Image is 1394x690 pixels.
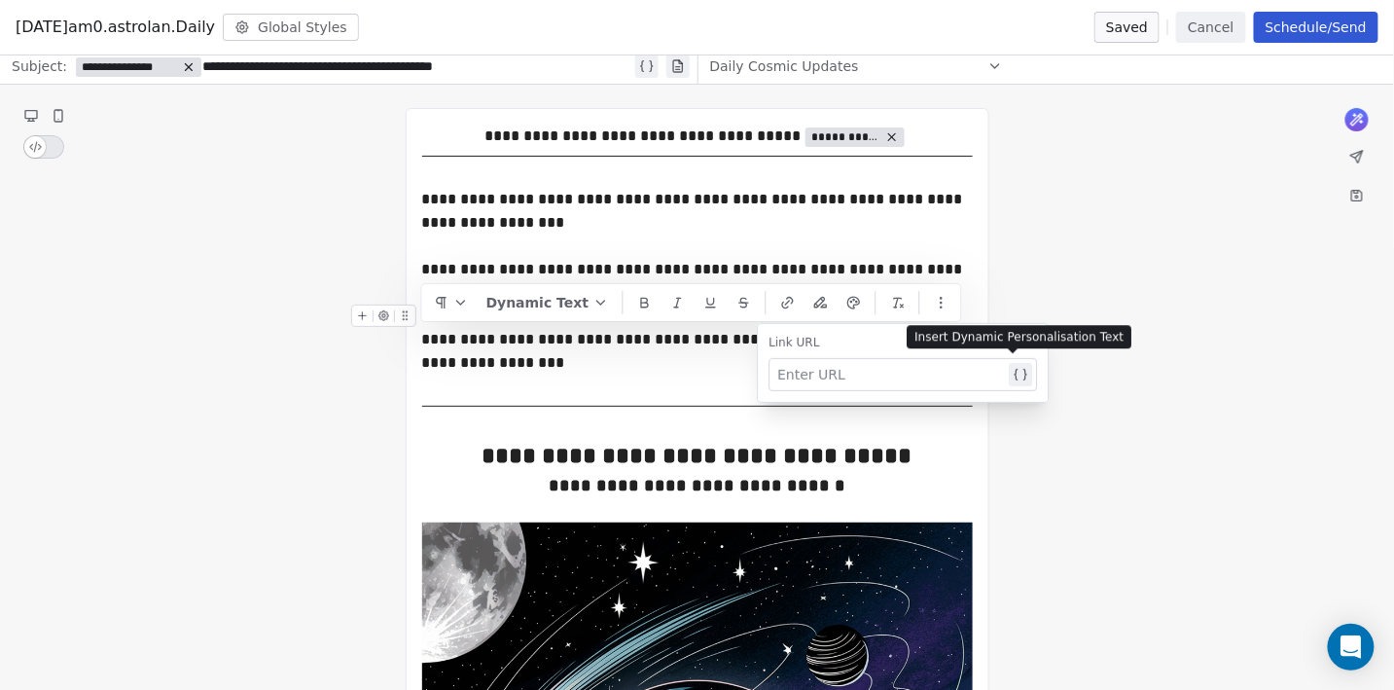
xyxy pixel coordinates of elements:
span: Subject: [12,56,67,82]
div: Link URL [768,335,1037,350]
button: Saved [1094,12,1160,43]
span: [DATE]am0.astrolan.Daily [16,16,215,39]
button: Schedule/Send [1254,12,1378,43]
p: Insert Dynamic Personalisation Text [914,329,1124,345]
button: Cancel [1176,12,1245,43]
span: Daily Cosmic Updates [710,56,859,76]
button: Global Styles [223,14,359,41]
button: Dynamic Text [479,288,617,317]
